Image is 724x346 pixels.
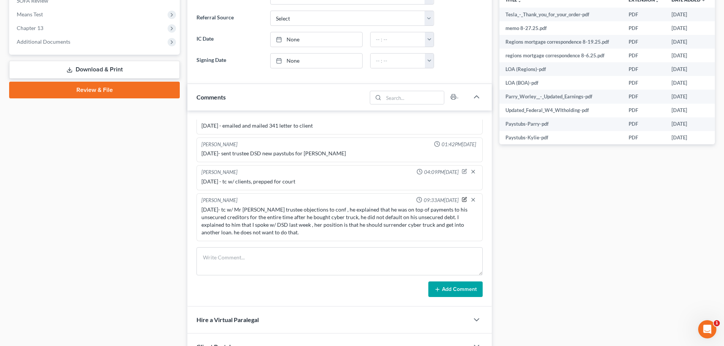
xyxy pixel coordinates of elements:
[17,11,43,17] span: Means Test
[17,25,43,31] span: Chapter 13
[371,32,425,47] input: -- : --
[623,35,665,49] td: PDF
[665,90,712,103] td: [DATE]
[499,131,623,145] td: Paystubs-Kylie-pdf
[424,197,459,204] span: 09:33AM[DATE]
[201,150,478,157] div: [DATE]- sent trustee DSD new paystubs for [PERSON_NAME]
[665,104,712,117] td: [DATE]
[201,141,238,148] div: [PERSON_NAME]
[499,8,623,21] td: Tesla_-_Thank_you_for_your_order-pdf
[623,104,665,117] td: PDF
[499,21,623,35] td: memo 8-27.25.pdf
[384,91,444,104] input: Search...
[499,62,623,76] td: LOA (Regions)-pdf
[499,90,623,103] td: Parry_Worley__-_Updated_Earnings-pdf
[623,117,665,131] td: PDF
[193,32,266,47] label: IC Date
[371,54,425,68] input: -- : --
[196,93,226,101] span: Comments
[201,178,478,185] div: [DATE] - tc w/ clients, prepped for court
[665,131,712,145] td: [DATE]
[193,53,266,68] label: Signing Date
[623,49,665,62] td: PDF
[499,49,623,62] td: regions mortgage correspondence 8-6.25.pdf
[623,90,665,103] td: PDF
[271,54,362,68] a: None
[499,104,623,117] td: Updated_Federal_W4_WItholding-pdf
[17,38,70,45] span: Additional Documents
[623,76,665,90] td: PDF
[499,117,623,131] td: Paystubs-Parry-pdf
[201,197,238,204] div: [PERSON_NAME]
[714,320,720,326] span: 1
[499,76,623,90] td: LOA (BOA)-pdf
[271,32,362,47] a: None
[623,8,665,21] td: PDF
[665,8,712,21] td: [DATE]
[442,141,476,148] span: 01:42PM[DATE]
[201,122,478,130] div: [DATE] - emailed and mailed 341 letter to client
[424,169,459,176] span: 04:09PM[DATE]
[665,117,712,131] td: [DATE]
[428,281,483,297] button: Add Comment
[665,21,712,35] td: [DATE]
[698,320,716,338] iframe: Intercom live chat
[623,21,665,35] td: PDF
[623,62,665,76] td: PDF
[665,62,712,76] td: [DATE]
[196,316,259,323] span: Hire a Virtual Paralegal
[665,35,712,49] td: [DATE]
[193,11,266,26] label: Referral Source
[9,82,180,98] a: Review & File
[623,131,665,145] td: PDF
[665,49,712,62] td: [DATE]
[201,206,478,236] div: [DATE]- tc w/ Mr [PERSON_NAME] trustee objections to conf , he explained that he was on top of pa...
[665,76,712,90] td: [DATE]
[499,35,623,49] td: Regions mortgage correspondence 8-19.25.pdf
[201,169,238,176] div: [PERSON_NAME]
[9,61,180,79] a: Download & Print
